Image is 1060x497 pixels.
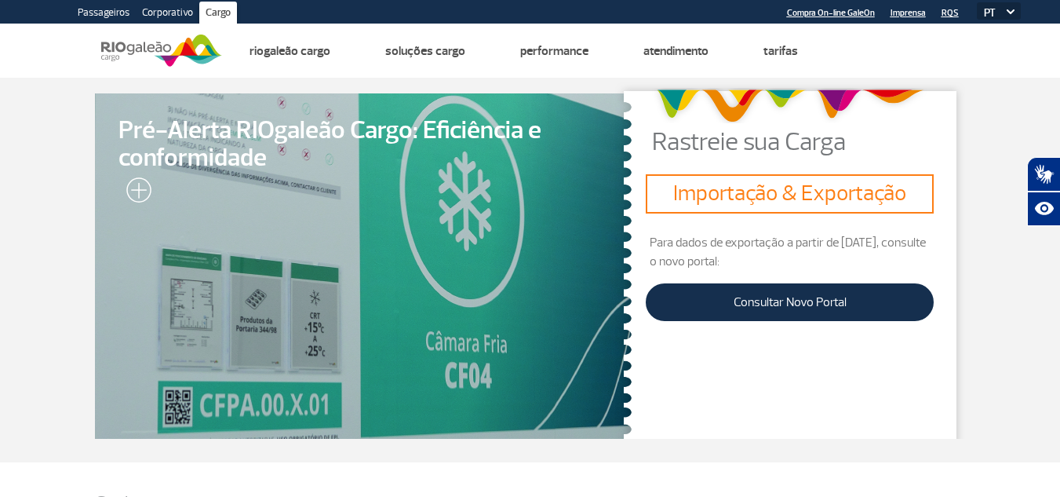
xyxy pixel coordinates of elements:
[1027,157,1060,192] button: Abrir tradutor de língua de sinais.
[646,233,934,271] p: Para dados de exportação a partir de [DATE], consulte o novo portal:
[650,82,929,130] img: grafismo
[250,43,330,59] a: Riogaleão Cargo
[1027,157,1060,226] div: Plugin de acessibilidade da Hand Talk.
[118,177,151,209] img: leia-mais
[136,2,199,27] a: Corporativo
[942,8,959,18] a: RQS
[520,43,588,59] a: Performance
[95,93,632,439] a: Pré-Alerta RIOgaleão Cargo: Eficiência e conformidade
[652,181,927,207] h3: Importação & Exportação
[385,43,465,59] a: Soluções Cargo
[1027,192,1060,226] button: Abrir recursos assistivos.
[71,2,136,27] a: Passageiros
[891,8,926,18] a: Imprensa
[763,43,798,59] a: Tarifas
[787,8,875,18] a: Compra On-line GaleOn
[643,43,708,59] a: Atendimento
[646,283,934,321] a: Consultar Novo Portal
[118,117,608,172] span: Pré-Alerta RIOgaleão Cargo: Eficiência e conformidade
[652,130,966,155] p: Rastreie sua Carga
[199,2,237,27] a: Cargo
